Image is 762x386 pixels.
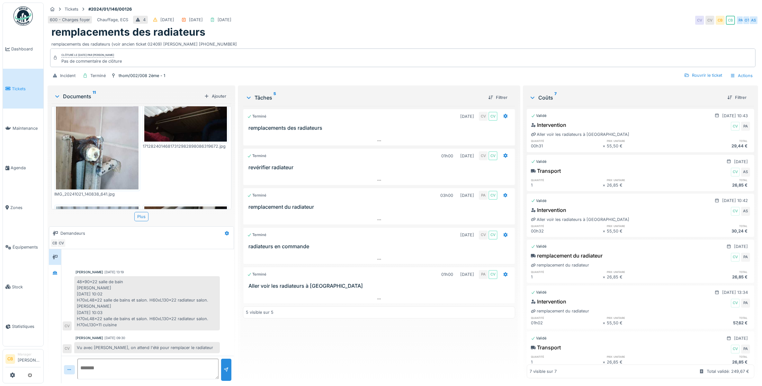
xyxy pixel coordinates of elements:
div: × [603,320,607,326]
div: [DATE] [460,153,474,159]
h6: prix unitaire [607,224,678,228]
div: thom/002/008 2ème - 1 [119,73,165,79]
div: CV [695,16,704,25]
img: Badge_color-CXgf-gQk.svg [13,6,33,26]
h3: remplacement du radiateur [248,204,513,210]
div: Ajouter [202,92,229,101]
div: [DATE] [460,232,474,238]
span: Dashboard [11,46,41,52]
div: Tâches [246,94,483,101]
div: CV [731,168,740,177]
div: remplacement du radiateur [531,252,603,259]
div: CV [489,231,498,240]
img: cfnq703l7nz9fbe8cosv0n2zcvq5 [56,80,139,189]
div: CV [489,270,498,279]
div: [DATE] [160,17,174,23]
div: Pas de commentaire de clôture [61,58,122,64]
div: × [603,228,607,234]
li: CB [5,354,15,364]
div: CV [63,344,72,353]
div: 1 [531,274,603,280]
div: 5 visible sur 5 [246,309,273,315]
div: CV [63,321,72,330]
div: [DATE] [189,17,203,23]
div: Chauffage, ECS [97,17,128,23]
div: Intervention [531,206,566,214]
div: Plus [134,212,148,221]
div: PA [741,122,750,131]
div: remplacement du radiateur [531,308,589,314]
div: CV [731,253,740,262]
div: remplacement du radiateur [531,262,589,268]
h6: total [678,316,750,320]
div: OT [743,16,752,25]
h3: radiateurs en commande [248,243,513,250]
div: 55,50 € [607,228,678,234]
div: Terminé [90,73,106,79]
div: 26,85 € [678,274,750,280]
h6: total [678,355,750,359]
div: CV [731,345,740,354]
div: [DATE] 09:30 [104,336,125,340]
a: Dashboard [3,29,43,69]
div: CV [489,191,498,200]
div: Terminé [247,114,266,119]
div: PA [479,270,488,279]
sup: 7 [554,94,557,101]
div: [DATE] 13:34 [722,289,748,295]
div: CB [50,239,59,248]
div: Rouvrir le ticket [682,71,725,80]
h6: total [678,178,750,182]
span: Maintenance [13,125,41,131]
div: [DATE] [734,243,748,250]
img: g3crjb6iu39qzc49se0msg1griq8 [144,206,227,316]
div: 01h02 [531,320,603,326]
div: AS [741,207,750,216]
div: Clôturé le [DATE] par [PERSON_NAME] [61,53,114,57]
div: 30,24 € [678,228,750,234]
div: 1 [531,182,603,188]
div: AS [741,168,750,177]
div: CV [731,207,740,216]
h3: revérifier radiateur [248,164,513,171]
a: Maintenance [3,109,43,148]
div: × [603,143,607,149]
div: CB [726,16,735,25]
div: Tickets [65,6,78,12]
div: [PERSON_NAME] [76,336,103,340]
div: 00h31 [531,143,603,149]
div: 00h32 [531,228,603,234]
h6: prix unitaire [607,178,678,182]
div: PA [741,253,750,262]
div: Validé [531,336,547,341]
div: Filtrer [486,93,510,102]
div: 4 [143,17,146,23]
div: 29,44 € [678,143,750,149]
div: 01h00 [441,271,453,277]
span: Stock [12,284,41,290]
div: Total validé: 249,67 € [707,368,749,374]
div: PA [736,16,745,25]
a: Tickets [3,69,43,108]
h6: quantité [531,178,603,182]
div: 01h00 [441,153,453,159]
div: 03h00 [440,192,453,198]
div: Intervention [531,121,566,129]
div: [DATE] 13:19 [104,270,124,275]
div: 26,85 € [607,182,678,188]
div: Manager [18,352,41,357]
div: Intervention [531,298,566,305]
span: Tickets [12,86,41,92]
div: Filtrer [725,93,749,102]
div: Terminé [247,193,266,198]
div: 26,85 € [607,359,678,365]
h1: remplacements des radiateurs [51,26,205,38]
div: Terminé [247,232,266,238]
div: CV [57,239,66,248]
h6: total [678,224,750,228]
div: Demandeurs [60,230,85,236]
div: Transport [531,344,561,351]
strong: #2024/01/146/00126 [86,6,134,12]
sup: 11 [93,92,96,100]
h6: quantité [531,270,603,274]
